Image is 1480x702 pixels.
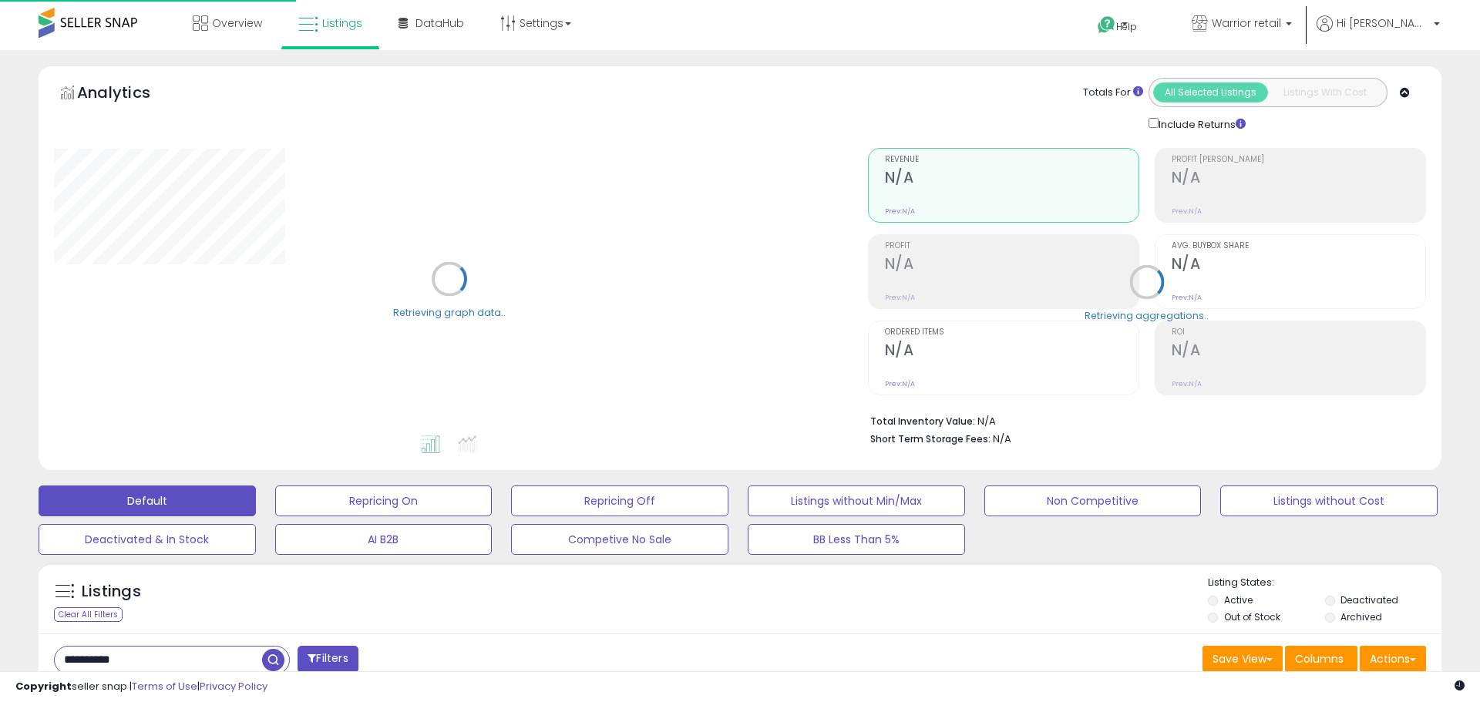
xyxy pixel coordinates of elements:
[511,524,728,555] button: Competive No Sale
[984,485,1202,516] button: Non Competitive
[200,679,267,694] a: Privacy Policy
[1267,82,1382,102] button: Listings With Cost
[1285,646,1357,672] button: Columns
[1337,15,1429,31] span: Hi [PERSON_NAME]
[1224,610,1280,623] label: Out of Stock
[1153,82,1268,102] button: All Selected Listings
[1097,15,1116,35] i: Get Help
[748,524,965,555] button: BB Less Than 5%
[275,485,493,516] button: Repricing On
[1137,115,1264,133] div: Include Returns
[1208,576,1441,590] p: Listing States:
[1340,610,1382,623] label: Archived
[298,646,358,673] button: Filters
[15,679,72,694] strong: Copyright
[54,607,123,622] div: Clear All Filters
[1212,15,1281,31] span: Warrior retail
[748,485,965,516] button: Listings without Min/Max
[1295,651,1344,667] span: Columns
[212,15,262,31] span: Overview
[275,524,493,555] button: AI B2B
[1317,15,1440,50] a: Hi [PERSON_NAME]
[511,485,728,516] button: Repricing Off
[1202,646,1283,672] button: Save View
[15,680,267,694] div: seller snap | |
[132,679,197,694] a: Terms of Use
[1083,86,1143,100] div: Totals For
[1360,646,1426,672] button: Actions
[322,15,362,31] span: Listings
[1220,485,1438,516] button: Listings without Cost
[1116,20,1137,33] span: Help
[1085,4,1167,50] a: Help
[82,581,141,603] h5: Listings
[1340,593,1398,606] label: Deactivated
[39,485,256,516] button: Default
[1085,308,1209,322] div: Retrieving aggregations..
[415,15,464,31] span: DataHub
[77,82,180,107] h5: Analytics
[393,305,506,319] div: Retrieving graph data..
[1224,593,1253,606] label: Active
[39,524,256,555] button: Deactivated & In Stock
